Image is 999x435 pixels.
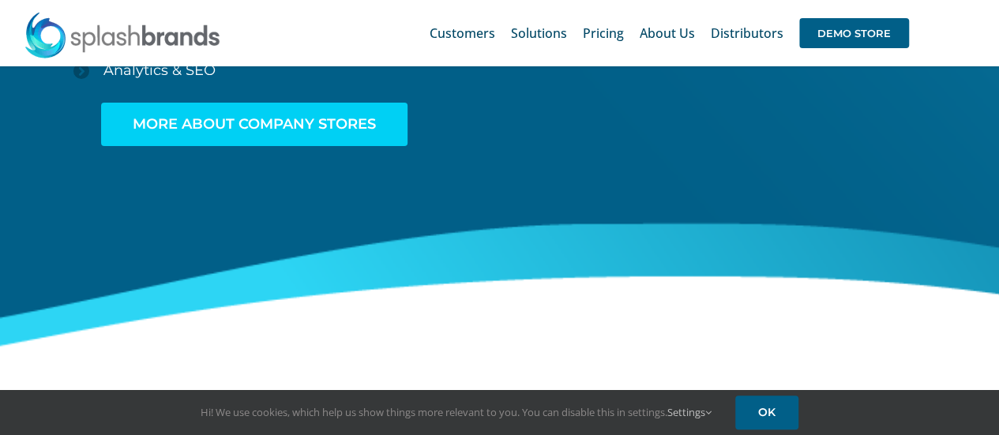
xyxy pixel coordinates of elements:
[711,27,783,39] span: Distributors
[103,62,216,79] span: Analytics & SEO
[799,8,909,58] a: DEMO STORE
[24,11,221,58] img: SplashBrands.com Logo
[735,396,798,429] a: OK
[201,405,712,419] span: Hi! We use cookies, which help us show things more relevant to you. You can disable this in setti...
[73,54,499,87] a: Analytics & SEO
[583,27,624,39] span: Pricing
[430,8,495,58] a: Customers
[511,27,567,39] span: Solutions
[430,8,909,58] nav: Main Menu Sticky
[667,405,712,419] a: Settings
[583,8,624,58] a: Pricing
[133,116,376,133] span: MORE ABOUT COMPANY STORES
[430,27,495,39] span: Customers
[799,18,909,48] span: DEMO STORE
[101,103,407,146] a: MORE ABOUT COMPANY STORES
[640,27,695,39] span: About Us
[711,8,783,58] a: Distributors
